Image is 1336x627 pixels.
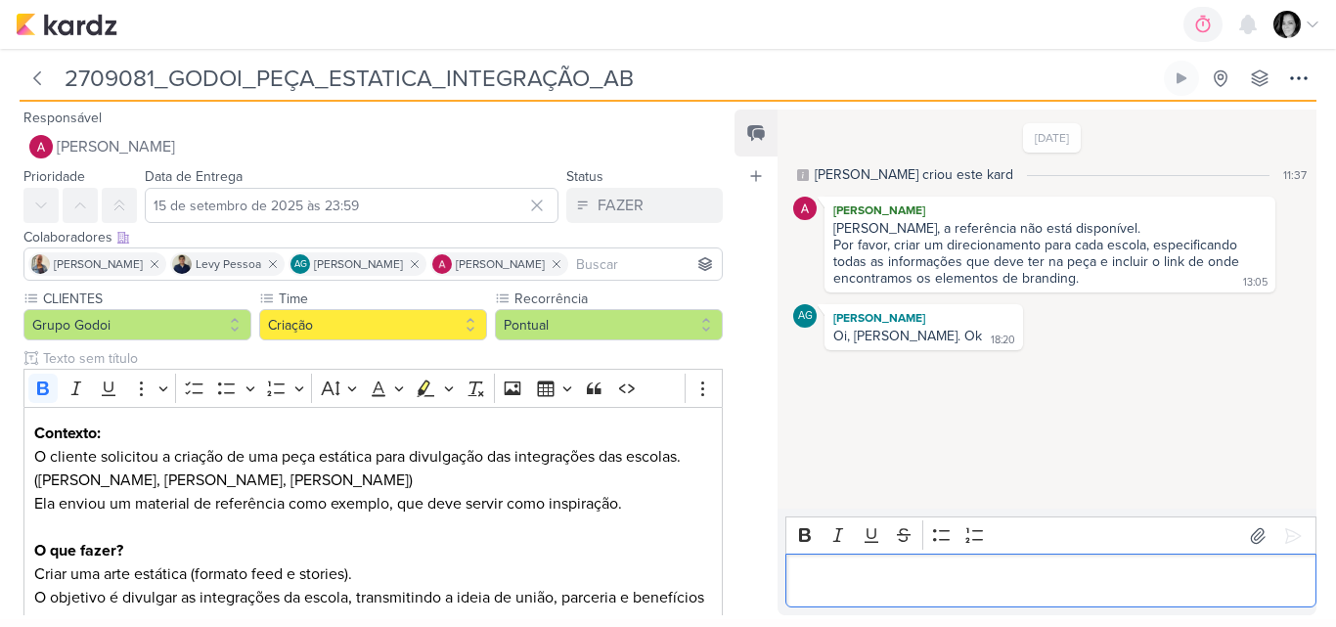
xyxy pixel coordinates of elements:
input: Texto sem título [39,348,723,369]
div: Colaboradores [23,227,723,247]
div: Por favor, criar um direcionamento para cada escola, especificando todas as informações que deve ... [833,237,1243,287]
div: Aline Gimenez Graciano [793,304,817,328]
div: Aline Gimenez Graciano [290,254,310,274]
span: [PERSON_NAME] [54,255,143,273]
button: [PERSON_NAME] [23,129,723,164]
button: Criação [259,309,487,340]
p: AG [798,311,813,322]
button: FAZER [566,188,723,223]
div: Oi, [PERSON_NAME]. Ok [833,328,982,344]
p: O cliente solicitou a criação de uma peça estática para divulgação das integrações das escolas. (... [34,422,713,539]
img: Alessandra Gomes [432,254,452,274]
div: [PERSON_NAME] [828,201,1271,220]
span: [PERSON_NAME] [314,255,403,273]
img: Levy Pessoa [172,254,192,274]
p: Criar uma arte estática (formato feed e stories). [34,562,713,586]
img: kardz.app [16,13,117,36]
div: 18:20 [991,333,1015,348]
strong: O que fazer? [34,541,123,560]
img: Alessandra Gomes [793,197,817,220]
p: AG [294,260,307,270]
label: Status [566,168,603,185]
label: Data de Entrega [145,168,243,185]
label: Prioridade [23,168,85,185]
label: Recorrência [512,289,723,309]
div: [PERSON_NAME] [828,308,1019,328]
div: [PERSON_NAME] criou este kard [815,164,1013,185]
div: [PERSON_NAME], a referência não está disponível. [833,220,1267,237]
label: Responsável [23,110,102,126]
img: Renata Brandão [1273,11,1301,38]
img: Alessandra Gomes [29,135,53,158]
div: Ligar relógio [1174,70,1189,86]
div: Editor toolbar [785,516,1316,555]
label: CLIENTES [41,289,251,309]
span: [PERSON_NAME] [57,135,175,158]
button: Grupo Godoi [23,309,251,340]
input: Select a date [145,188,558,223]
span: Levy Pessoa [196,255,261,273]
input: Kard Sem Título [59,61,1160,96]
input: Buscar [572,252,718,276]
div: 13:05 [1243,275,1268,291]
img: Iara Santos [30,254,50,274]
span: [PERSON_NAME] [456,255,545,273]
label: Time [277,289,487,309]
button: Pontual [495,309,723,340]
div: 11:37 [1283,166,1307,184]
div: Editor editing area: main [785,554,1316,607]
strong: Contexto: [34,424,101,443]
div: FAZER [598,194,644,217]
div: Editor toolbar [23,369,723,407]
